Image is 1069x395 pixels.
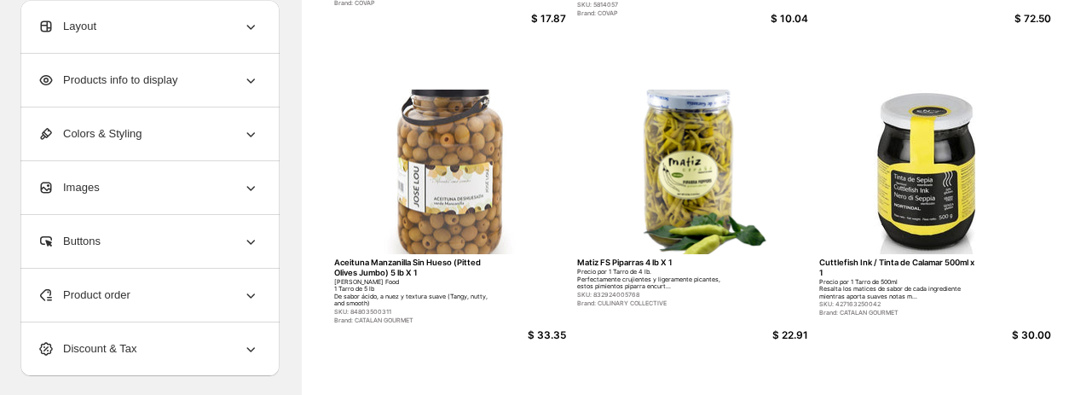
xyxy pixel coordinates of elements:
[819,301,979,309] div: SKU: 427163250042
[968,13,1051,25] div: $ 72.50
[334,279,494,308] div: [PERSON_NAME] Food 1 Tarro de 5 lb De sabor ácido, a nuez y textura suave (Tangy, nutty, and smooth)
[38,179,100,196] span: Images
[38,287,130,304] span: Product order
[577,292,737,299] div: SKU: 832924005768
[968,329,1051,341] div: $ 30.00
[38,72,177,89] span: Products info to display
[819,258,979,277] div: Cuttlefish Ink / Tinta de Calamar 500ml x 1
[334,309,494,317] div: SKU: 84803500311
[577,300,737,308] div: Brand: CULINARY COLLECTIVE
[38,233,101,250] span: Buttons
[483,13,566,25] div: $ 17.87
[577,10,737,18] div: Brand: COVAP
[577,90,809,254] img: primaryImage
[577,258,737,267] div: Matiz FS Piparras 4 lb X 1
[334,258,494,277] div: Aceituna Manzanilla Sin Hueso (Pitted Olives Jumbo) 5 lb X 1
[334,317,494,325] div: Brand: CATALAN GOURMET
[577,2,737,9] div: SKU: 5814057
[334,90,566,254] img: primaryImage
[725,13,808,25] div: $ 10.04
[577,269,737,291] div: Precio por 1 Tarro de 4 lb. Perfectamente crujientes y ligeramente picantes, estos pimientos pipa...
[38,340,136,357] span: Discount & Tax
[819,90,1051,254] img: primaryImage
[38,18,96,35] span: Layout
[819,279,979,301] div: Precio por 1 Tarro de 500ml Resalta los matices de sabor de cada ingrediente mientras aporta suav...
[819,310,979,317] div: Brand: CATALAN GOURMET
[38,125,142,142] span: Colors & Styling
[725,329,808,341] div: $ 22.91
[483,329,566,341] div: $ 33.35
